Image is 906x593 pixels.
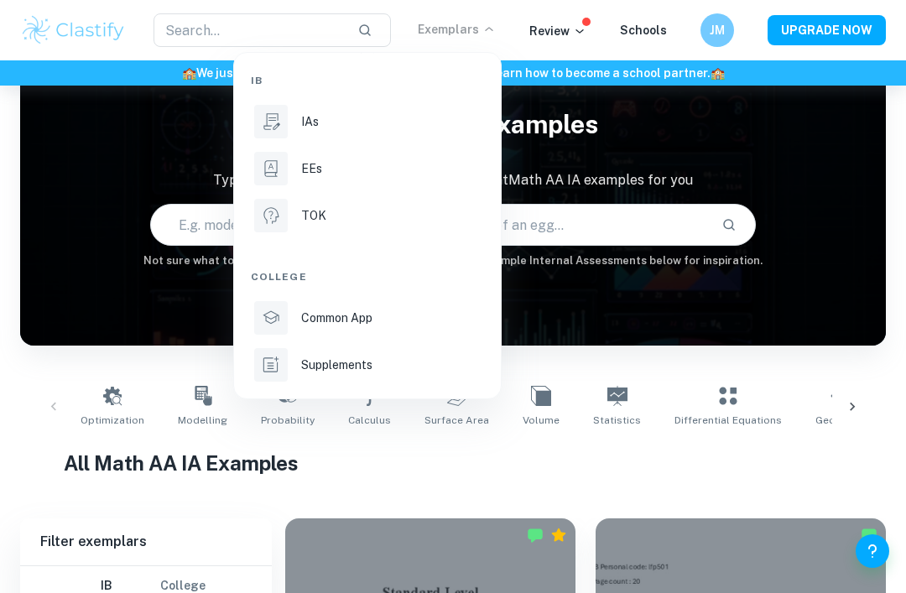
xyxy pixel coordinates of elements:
[251,195,484,236] a: TOK
[301,309,372,327] p: Common App
[251,298,484,338] a: Common App
[301,206,326,225] p: TOK
[301,356,372,374] p: Supplements
[301,159,322,178] p: EEs
[251,269,307,284] span: College
[251,101,484,142] a: IAs
[251,148,484,189] a: EEs
[301,112,319,131] p: IAs
[251,345,484,385] a: Supplements
[251,73,263,88] span: IB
